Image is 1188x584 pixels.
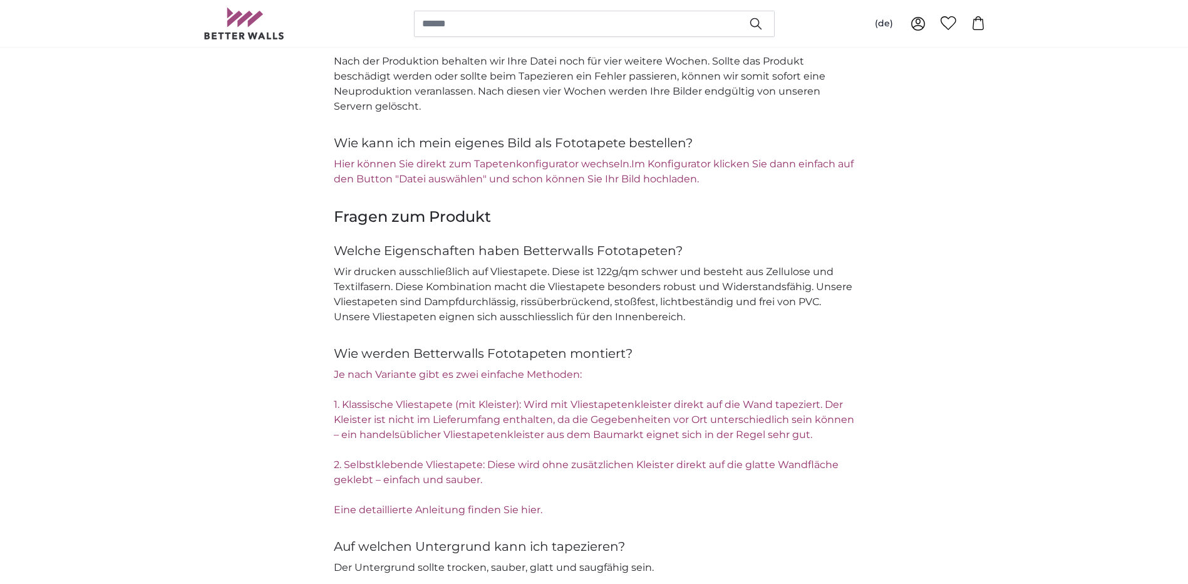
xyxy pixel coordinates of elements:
img: Betterwalls [204,8,285,39]
h4: Auf welchen Untergrund kann ich tapezieren? [334,538,855,555]
button: (de) [865,13,903,35]
h4: Wie werden Betterwalls Fototapeten montiert? [334,345,855,362]
p: Nach der Produktion behalten wir Ihre Datei noch für vier weitere Wochen. Sollte das Produkt besc... [334,54,855,114]
p: Wir drucken ausschließlich auf Vliestapete. Diese ist 122g/qm schwer und besteht aus Zellulose un... [334,264,855,325]
h4: Welche Eigenschaften haben Betterwalls Fototapeten? [334,242,855,259]
h3: Fragen zum Produkt [334,207,855,227]
a: Hier können Sie direkt zum Tapetenkonfigurator wechseln. [334,158,631,170]
p: Der Untergrund sollte trocken, sauber, glatt und saugfähig sein. [334,560,855,575]
h4: Wie kann ich mein eigenes Bild als Fototapete bestellen? [334,134,855,152]
a: Eine detaillierte Anleitung finden Sie hier. [334,504,542,516]
a: Im Konfigurator klicken Sie dann einfach auf den Button "Datei auswählen" und schon können Sie Ih... [334,158,854,185]
a: Je nach Variante gibt es zwei einfache Methoden: 1. Klassische Vliestapete (mit Kleister): Wird m... [334,368,854,486]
